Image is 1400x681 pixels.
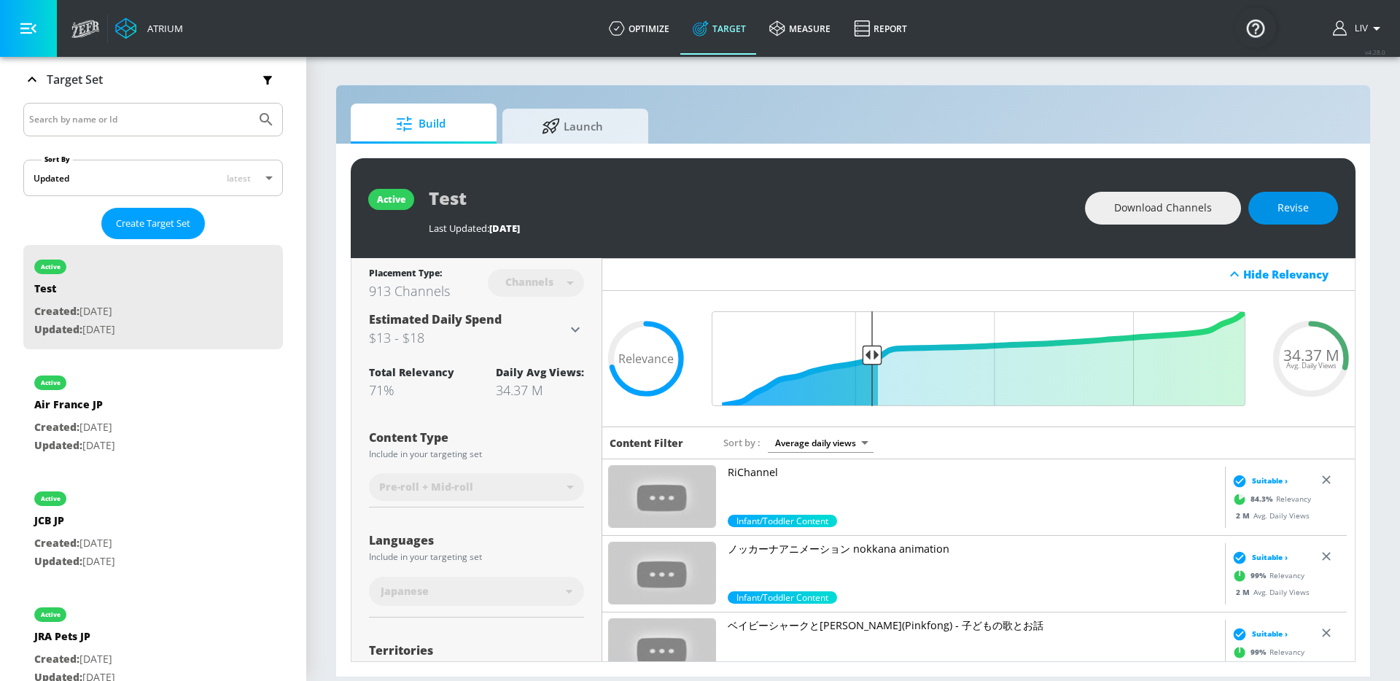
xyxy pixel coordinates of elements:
[141,22,183,35] div: Atrium
[1229,626,1288,641] div: Suitable ›
[1283,347,1339,362] span: 34.37 M
[704,311,1253,406] input: Final Threshold
[489,222,520,235] span: [DATE]
[369,282,450,300] div: 913 Channels
[34,650,115,669] p: [DATE]
[227,172,251,184] span: latest
[34,629,115,650] div: JRA Pets JP
[609,619,715,680] img: UUXt0PoqhaglDKov1JbIPFEg
[34,420,79,434] span: Created:
[728,465,1219,515] a: RiChannel
[1252,475,1288,486] span: Suitable ›
[1235,7,1276,48] button: Open Resource Center
[34,321,115,339] p: [DATE]
[602,258,1355,291] div: Hide Relevancy
[369,327,567,348] h3: $13 - $18
[1251,647,1269,658] span: 99 %
[101,208,205,239] button: Create Target Set
[496,381,584,399] div: 34.37 M
[1277,199,1309,217] span: Revise
[1286,362,1337,370] span: Avg. Daily Views
[34,172,69,184] div: Updated
[41,263,61,271] div: active
[517,109,628,144] span: Launch
[23,55,283,104] div: Target Set
[115,17,183,39] a: Atrium
[29,110,250,129] input: Search by name or Id
[369,311,584,348] div: Estimated Daily Spend$13 - $18
[47,71,103,87] p: Target Set
[23,477,283,581] div: activeJCB JPCreated:[DATE]Updated:[DATE]
[758,2,842,55] a: measure
[1085,192,1241,225] button: Download Channels
[728,591,837,604] span: Infant/Toddler Content
[34,652,79,666] span: Created:
[1236,586,1253,596] span: 2 M
[1252,629,1288,639] span: Suitable ›
[41,495,61,502] div: active
[610,436,683,450] h6: Content Filter
[618,353,674,365] span: Relevance
[728,465,1219,480] p: RiChannel
[379,480,473,494] span: Pre-roll + Mid-roll
[1229,473,1288,488] div: Suitable ›
[609,542,715,604] img: UUlWQzKNJiiQy7VXaaSN1Z8A
[41,379,61,386] div: active
[369,577,584,606] div: Japanese
[23,245,283,349] div: activeTestCreated:[DATE]Updated:[DATE]
[498,276,561,288] div: Channels
[34,397,115,419] div: Air France JP
[1236,510,1253,520] span: 2 M
[1229,488,1311,510] div: Relevancy
[34,534,115,553] p: [DATE]
[728,618,1219,633] p: ベイビーシャークと[PERSON_NAME](Pinkfong) - 子どもの歌とお話
[365,106,476,141] span: Build
[34,419,115,437] p: [DATE]
[369,450,584,459] div: Include in your targeting set
[34,553,115,571] p: [DATE]
[369,365,454,379] div: Total Relevancy
[34,513,115,534] div: JCB JP
[1229,641,1304,663] div: Relevancy
[842,2,919,55] a: Report
[369,645,584,656] div: Territories
[34,554,82,568] span: Updated:
[728,515,837,527] span: Infant/Toddler Content
[34,536,79,550] span: Created:
[41,611,61,618] div: active
[429,222,1070,235] div: Last Updated:
[34,437,115,455] p: [DATE]
[1349,23,1368,34] span: login as: liv.ho@zefr.com
[728,542,1219,591] a: ノッカーナアニメーション nokkana animation
[377,193,405,206] div: active
[42,155,73,164] label: Sort By
[34,322,82,336] span: Updated:
[597,2,681,55] a: optimize
[1248,192,1338,225] button: Revise
[681,2,758,55] a: Target
[116,215,190,232] span: Create Target Set
[34,281,115,303] div: Test
[381,584,429,599] span: Japanese
[728,618,1219,668] a: ベイビーシャークと[PERSON_NAME](Pinkfong) - 子どもの歌とお話
[1229,586,1310,597] div: Avg. Daily Views
[768,433,874,453] div: Average daily views
[369,432,584,443] div: Content Type
[23,361,283,465] div: activeAir France JPCreated:[DATE]Updated:[DATE]
[1229,550,1288,564] div: Suitable ›
[728,542,1219,556] p: ノッカーナアニメーション nokkana animation
[369,267,450,282] div: Placement Type:
[1229,510,1310,521] div: Avg. Daily Views
[369,381,454,399] div: 71%
[369,553,584,561] div: Include in your targeting set
[34,304,79,318] span: Created:
[1365,48,1385,56] span: v 4.28.0
[1251,494,1276,505] span: 84.3 %
[723,436,761,449] span: Sort by
[34,303,115,321] p: [DATE]
[1114,199,1212,217] span: Download Channels
[1229,564,1304,586] div: Relevancy
[1243,267,1347,281] div: Hide Relevancy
